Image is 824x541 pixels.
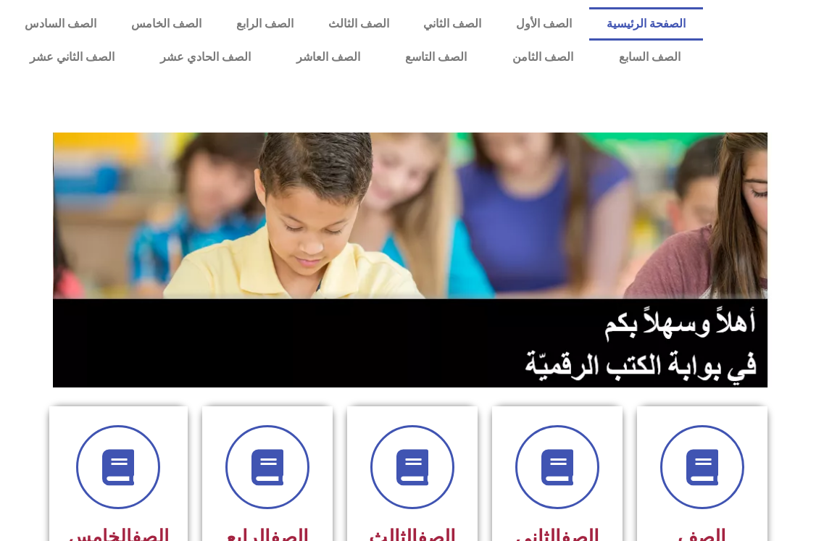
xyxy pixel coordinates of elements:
[383,41,490,74] a: الصف التاسع
[219,7,311,41] a: الصف الرابع
[311,7,407,41] a: الصف الثالث
[490,41,596,74] a: الصف الثامن
[406,7,499,41] a: الصف الثاني
[7,7,114,41] a: الصف السادس
[273,41,383,74] a: الصف العاشر
[589,7,703,41] a: الصفحة الرئيسية
[596,41,703,74] a: الصف السابع
[114,7,219,41] a: الصف الخامس
[499,7,589,41] a: الصف الأول
[138,41,274,74] a: الصف الحادي عشر
[7,41,138,74] a: الصف الثاني عشر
